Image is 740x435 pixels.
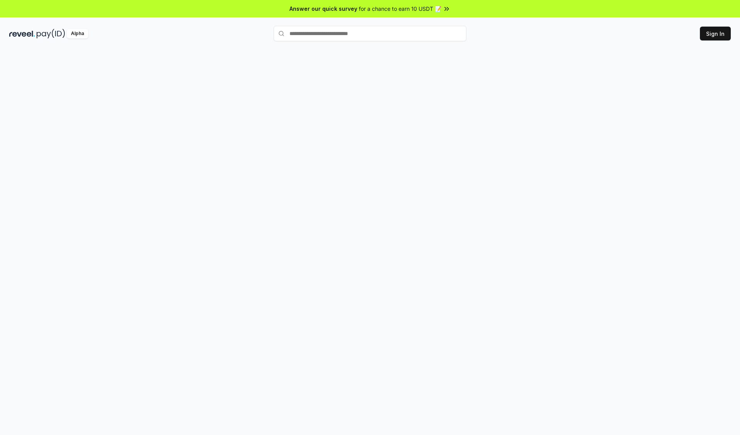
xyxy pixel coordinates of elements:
img: reveel_dark [9,29,35,39]
img: pay_id [37,29,65,39]
div: Alpha [67,29,88,39]
button: Sign In [700,27,731,40]
span: for a chance to earn 10 USDT 📝 [359,5,441,13]
span: Answer our quick survey [289,5,357,13]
